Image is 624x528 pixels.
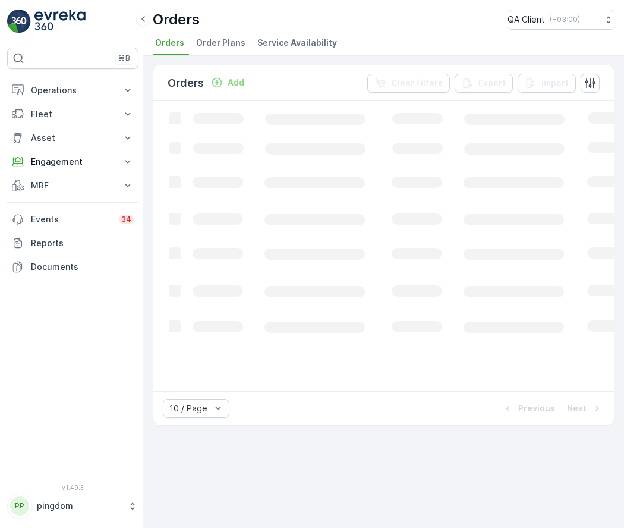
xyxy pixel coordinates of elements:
[7,484,138,491] span: v 1.49.3
[168,75,204,92] p: Orders
[118,54,130,63] p: ⌘B
[550,15,580,24] p: ( +03:00 )
[257,37,337,49] span: Service Availability
[7,174,138,197] button: MRF
[31,84,115,96] p: Operations
[7,150,138,174] button: Engagement
[31,237,134,249] p: Reports
[566,401,604,416] button: Next
[31,180,115,191] p: MRF
[478,77,506,89] p: Export
[500,401,556,416] button: Previous
[7,255,138,279] a: Documents
[31,213,112,225] p: Events
[518,74,576,93] button: Import
[31,156,115,168] p: Engagement
[391,77,443,89] p: Clear Filters
[7,494,138,518] button: PPpingdom
[367,74,450,93] button: Clear Filters
[155,37,184,49] span: Orders
[7,208,138,231] a: Events34
[31,132,115,144] p: Asset
[508,14,545,26] p: QA Client
[121,215,131,224] p: 34
[7,78,138,102] button: Operations
[37,500,122,512] p: pingdom
[508,10,614,30] button: QA Client(+03:00)
[34,10,86,33] img: logo_light-DOdMpM7g.png
[7,126,138,150] button: Asset
[455,74,513,93] button: Export
[31,108,115,120] p: Fleet
[518,403,555,414] p: Previous
[228,77,244,89] p: Add
[10,496,29,516] div: PP
[541,77,569,89] p: Import
[567,403,587,414] p: Next
[196,37,245,49] span: Order Plans
[206,76,249,90] button: Add
[7,102,138,126] button: Fleet
[153,10,200,29] p: Orders
[7,10,31,33] img: logo
[31,261,134,273] p: Documents
[7,231,138,255] a: Reports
